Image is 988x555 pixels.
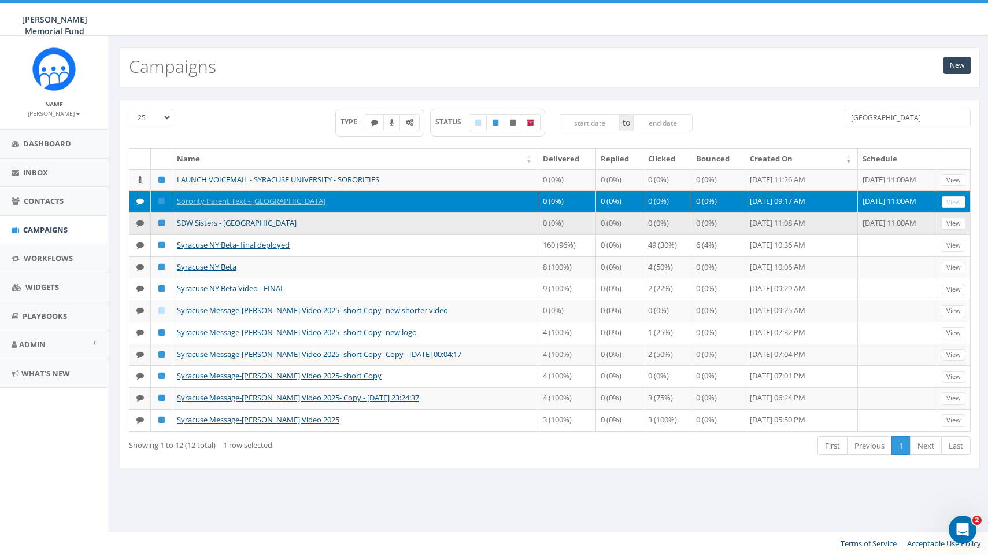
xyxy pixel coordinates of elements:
[158,394,165,402] i: Published
[24,253,73,263] span: Workflows
[177,283,284,293] a: Syracuse NY Beta Video - FINAL
[691,409,745,431] td: 0 (0%)
[972,516,982,525] span: 2
[596,169,643,191] td: 0 (0%)
[129,435,469,451] div: Showing 1 to 12 (12 total)
[633,114,693,131] input: end date
[223,440,272,450] span: 1 row selected
[891,436,911,455] a: 1
[841,538,897,549] a: Terms of Service
[943,57,971,74] a: New
[538,365,595,387] td: 4 (100%)
[942,349,965,361] a: View
[942,305,965,317] a: View
[399,114,420,131] label: Automated Message
[949,516,976,543] iframe: Intercom live chat
[643,344,691,366] td: 2 (50%)
[858,190,937,212] td: [DATE] 11:00AM
[177,414,339,425] a: Syracuse Message-[PERSON_NAME] Video 2025
[136,416,144,424] i: Text SMS
[942,414,965,427] a: View
[745,234,858,256] td: [DATE] 10:36 AM
[136,197,144,205] i: Text SMS
[745,387,858,409] td: [DATE] 06:24 PM
[136,285,144,292] i: Text SMS
[177,349,461,359] a: Syracuse Message-[PERSON_NAME] Video 2025- short Copy- Copy - [DATE] 00:04:17
[942,196,965,208] a: View
[538,149,595,169] th: Delivered
[435,117,469,127] span: STATUS
[177,305,448,315] a: Syracuse Message-[PERSON_NAME] Video 2025- short Copy- new shorter video
[19,339,46,350] span: Admin
[643,300,691,322] td: 0 (0%)
[158,197,165,205] i: Published
[691,365,745,387] td: 0 (0%)
[643,169,691,191] td: 0 (0%)
[745,322,858,344] td: [DATE] 07:32 PM
[560,114,620,131] input: start date
[858,149,937,169] th: Schedule
[643,212,691,234] td: 0 (0%)
[138,176,142,183] i: Ringless Voice Mail
[158,241,165,249] i: Published
[942,174,965,186] a: View
[596,234,643,256] td: 0 (0%)
[745,190,858,212] td: [DATE] 09:17 AM
[136,307,144,314] i: Text SMS
[596,278,643,300] td: 0 (0%)
[910,436,942,455] a: Next
[383,114,401,131] label: Ringless Voice Mail
[158,176,165,183] i: Published
[538,344,595,366] td: 4 (100%)
[23,138,71,149] span: Dashboard
[177,218,297,228] a: SDW Sisters - [GEOGRAPHIC_DATA]
[942,262,965,274] a: View
[22,14,87,36] span: [PERSON_NAME] Memorial Fund
[538,300,595,322] td: 0 (0%)
[691,149,745,169] th: Bounced
[745,212,858,234] td: [DATE] 11:08 AM
[691,278,745,300] td: 0 (0%)
[406,119,413,126] i: Automated Message
[942,240,965,252] a: View
[745,278,858,300] td: [DATE] 09:29 AM
[643,234,691,256] td: 49 (30%)
[858,169,937,191] td: [DATE] 11:00AM
[596,300,643,322] td: 0 (0%)
[177,392,419,403] a: Syracuse Message-[PERSON_NAME] Video 2025- Copy - [DATE] 23:24:37
[177,174,379,185] a: LAUNCH VOICEMAIL - SYRACUSE UNIVERSITY - SORORITIES
[691,190,745,212] td: 0 (0%)
[817,436,848,455] a: First
[475,119,481,126] i: Draft
[390,119,394,126] i: Ringless Voice Mail
[847,436,892,455] a: Previous
[21,368,70,378] span: What's New
[596,409,643,431] td: 0 (0%)
[371,119,378,126] i: Text SMS
[941,436,971,455] a: Last
[177,240,290,250] a: Syracuse NY Beta- final deployed
[643,190,691,212] td: 0 (0%)
[745,149,858,169] th: Created On: activate to sort column ascending
[643,365,691,387] td: 0 (0%)
[643,149,691,169] th: Clicked
[745,344,858,366] td: [DATE] 07:04 PM
[177,262,236,272] a: Syracuse NY Beta
[158,416,165,424] i: Published
[521,114,541,131] label: Archived
[907,538,981,549] a: Acceptable Use Policy
[136,241,144,249] i: Text SMS
[643,409,691,431] td: 3 (100%)
[643,322,691,344] td: 1 (25%)
[24,196,64,206] span: Contacts
[596,322,643,344] td: 0 (0%)
[504,114,522,131] label: Unpublished
[158,307,165,314] i: Draft
[136,394,144,402] i: Text SMS
[136,372,144,380] i: Text SMS
[745,409,858,431] td: [DATE] 05:50 PM
[643,387,691,409] td: 3 (75%)
[942,371,965,383] a: View
[942,284,965,296] a: View
[745,365,858,387] td: [DATE] 07:01 PM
